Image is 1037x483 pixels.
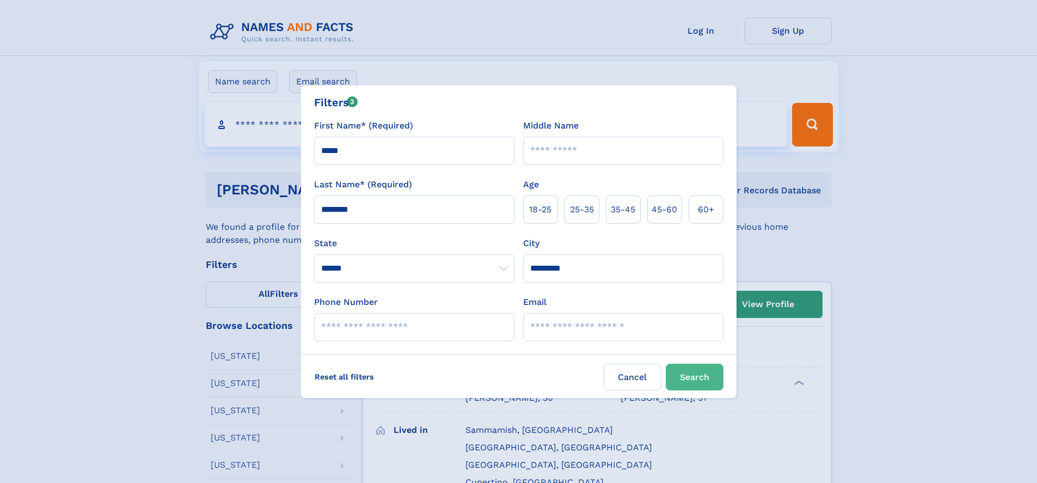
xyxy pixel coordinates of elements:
[523,237,539,250] label: City
[611,203,635,216] span: 35‑45
[698,203,714,216] span: 60+
[314,237,514,250] label: State
[652,203,677,216] span: 45‑60
[523,178,539,191] label: Age
[314,296,378,309] label: Phone Number
[314,94,358,111] div: Filters
[523,296,547,309] label: Email
[604,364,661,390] label: Cancel
[529,203,551,216] span: 18‑25
[570,203,594,216] span: 25‑35
[308,364,381,390] label: Reset all filters
[666,364,723,390] button: Search
[314,119,413,132] label: First Name* (Required)
[314,178,412,191] label: Last Name* (Required)
[523,119,579,132] label: Middle Name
